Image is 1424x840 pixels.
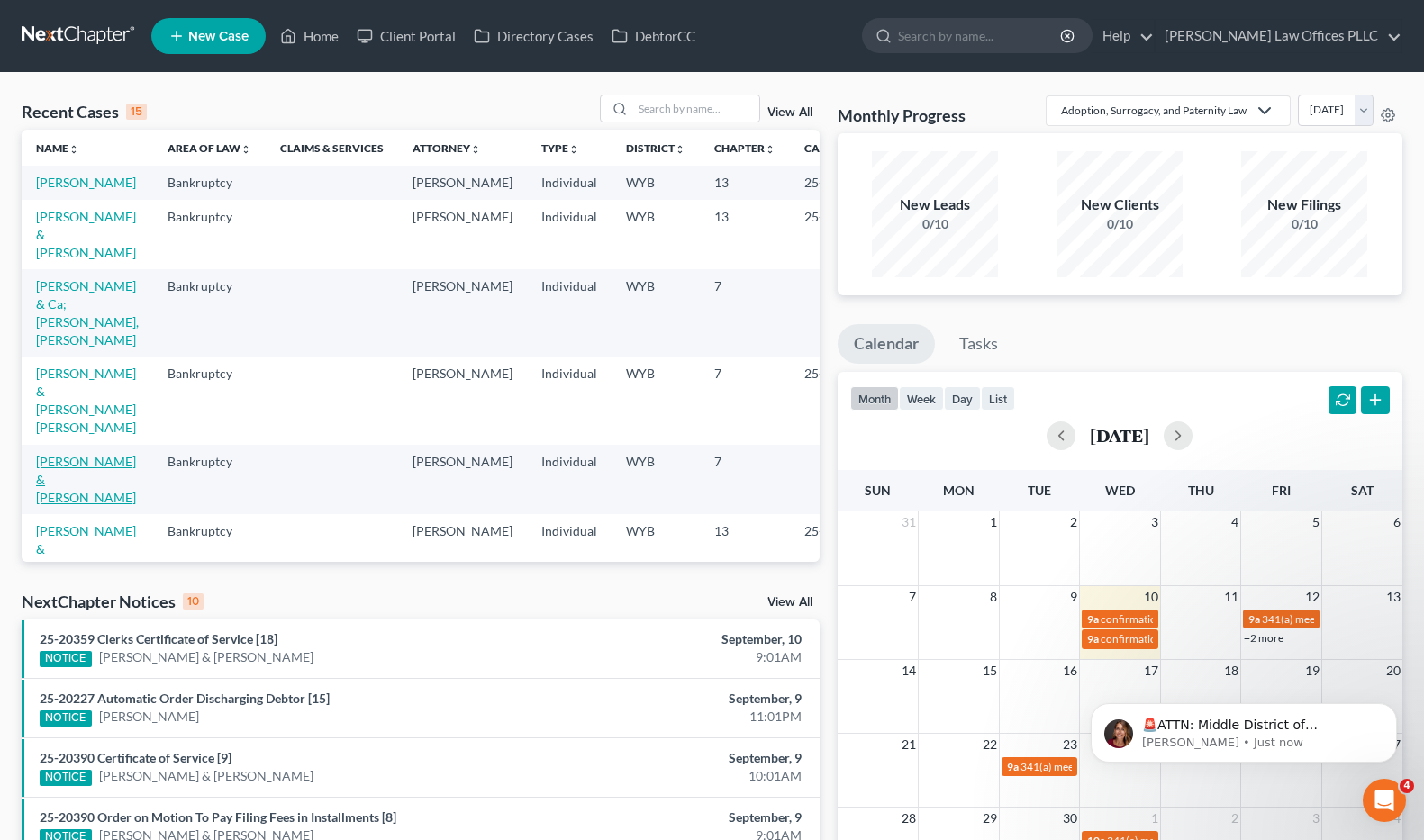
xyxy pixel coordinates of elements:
span: 9a [1248,612,1260,626]
span: 15 [981,660,999,682]
a: Nameunfold_more [36,141,79,155]
span: Tue [1028,483,1051,498]
span: Thu [1188,483,1214,498]
td: [PERSON_NAME] [398,200,527,269]
span: Sat [1351,483,1374,498]
span: 2 [1068,511,1079,533]
td: [PERSON_NAME] [398,357,527,445]
div: 0/10 [1057,215,1183,233]
a: Districtunfold_more [626,141,685,155]
td: [PERSON_NAME] [398,514,527,583]
span: 2 [1229,808,1240,829]
span: 1 [1149,808,1160,829]
button: list [981,386,1015,411]
span: 9a [1087,612,1099,626]
i: unfold_more [568,144,579,155]
td: WYB [612,514,700,583]
td: Individual [527,445,612,514]
td: Bankruptcy [153,514,266,583]
td: Individual [527,200,612,269]
div: 9:01AM [559,648,802,666]
button: week [899,386,944,411]
span: 10 [1142,586,1160,608]
span: 30 [1061,808,1079,829]
a: 25-20390 Certificate of Service [9] [40,750,231,765]
div: New Filings [1241,194,1367,215]
span: 4 [1400,779,1414,793]
span: 13 [1384,586,1402,608]
td: 13 [700,514,790,583]
span: 21 [900,734,918,755]
div: September, 9 [559,808,802,826]
span: Wed [1105,483,1135,498]
span: confirmation hearing for [PERSON_NAME] & [PERSON_NAME] [1101,632,1399,646]
a: View All [767,596,812,609]
td: 7 [700,445,790,514]
div: NOTICE [40,651,92,667]
span: 22 [981,734,999,755]
i: unfold_more [765,144,775,155]
td: Individual [527,514,612,583]
td: WYB [612,166,700,199]
span: Fri [1272,483,1291,498]
a: DebtorCC [603,20,704,52]
span: 9a [1087,632,1099,646]
h2: [DATE] [1090,426,1149,445]
div: Recent Cases [22,101,147,122]
div: 11:01PM [559,708,802,726]
button: day [944,386,981,411]
div: 0/10 [872,215,998,233]
a: [PERSON_NAME] [99,708,199,726]
span: 28 [900,808,918,829]
span: 6 [1392,511,1402,533]
div: New Clients [1057,194,1183,215]
td: Bankruptcy [153,357,266,445]
a: Tasks [943,324,1014,364]
iframe: Intercom notifications message [1064,665,1424,791]
a: Chapterunfold_more [714,141,775,155]
button: month [850,386,899,411]
td: Bankruptcy [153,200,266,269]
span: New Case [188,30,249,43]
td: 13 [700,200,790,269]
td: WYB [612,269,700,357]
span: 31 [900,511,918,533]
a: [PERSON_NAME] & [PERSON_NAME] [36,454,136,505]
td: [PERSON_NAME] [398,269,527,357]
td: 25-20359 [790,514,876,583]
a: [PERSON_NAME] & [PERSON_NAME] [99,767,313,785]
td: 25-20271 [790,200,876,269]
a: Help [1093,20,1154,52]
div: NOTICE [40,710,92,727]
i: unfold_more [240,144,251,155]
span: 341(a) meeting for [PERSON_NAME] [1020,760,1194,773]
td: WYB [612,445,700,514]
span: 8 [988,586,999,608]
td: Bankruptcy [153,269,266,357]
span: 7 [907,586,918,608]
a: Client Portal [348,20,465,52]
span: 9a [1007,760,1019,773]
td: Individual [527,269,612,357]
span: 9 [1068,586,1079,608]
span: 3 [1311,808,1321,829]
td: WYB [612,357,700,445]
a: [PERSON_NAME] Law Offices PLLC [1156,20,1401,52]
td: 13 [700,166,790,199]
span: 19 [1303,660,1321,682]
div: 15 [126,104,147,120]
a: 25-20227 Automatic Order Discharging Debtor [15] [40,691,330,706]
span: Mon [943,483,975,498]
div: September, 9 [559,690,802,708]
span: 23 [1061,734,1079,755]
div: 0/10 [1241,215,1367,233]
div: NOTICE [40,770,92,786]
td: 7 [700,269,790,357]
td: 25-20281 [790,166,876,199]
td: [PERSON_NAME] [398,445,527,514]
span: 17 [1142,660,1160,682]
i: unfold_more [68,144,79,155]
td: Individual [527,166,612,199]
span: 16 [1061,660,1079,682]
a: +2 more [1244,631,1283,645]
